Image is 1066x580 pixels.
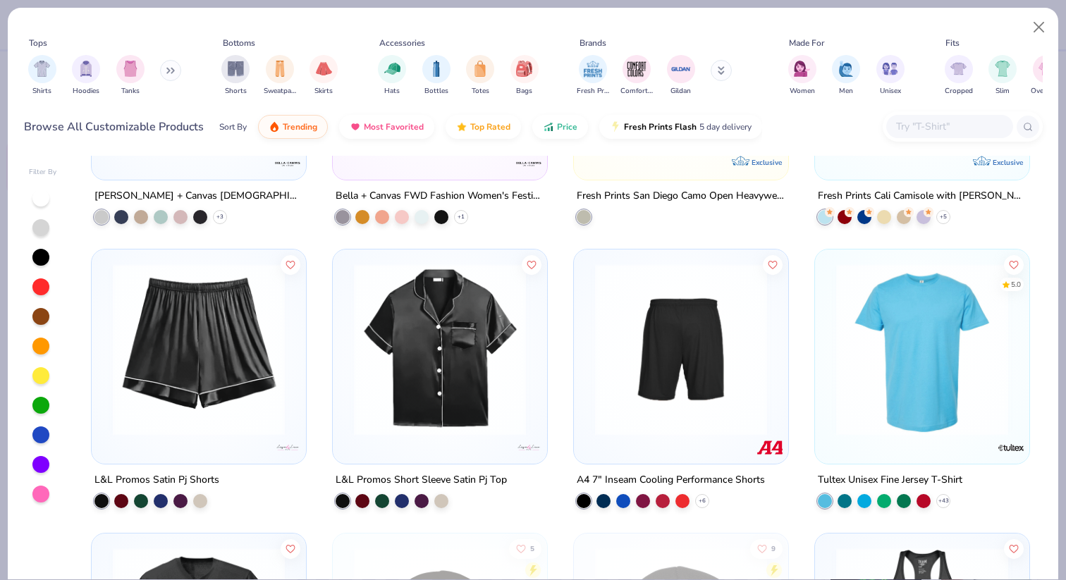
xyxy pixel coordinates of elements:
img: 74e0d9fd-505a-4ef9-8d88-a73144631cc8 [773,264,960,436]
div: Browse All Customizable Products [24,118,204,135]
img: Shorts Image [228,61,244,77]
div: filter for Hats [378,55,406,97]
div: A4 7" Inseam Cooling Performance Shorts [577,471,765,488]
button: filter button [667,55,695,97]
img: 7a1d287d-e73a-4102-b143-09e185093502 [829,264,1015,436]
img: Tultex logo [996,433,1024,461]
div: Fresh Prints San Diego Camo Open Heavyweight Sweatpants [577,187,785,205]
span: Exclusive [992,158,1022,167]
button: filter button [264,55,296,97]
button: filter button [466,55,494,97]
span: Sweatpants [264,86,296,97]
div: L&L Promos Satin Pj Shorts [94,471,219,488]
button: filter button [988,55,1017,97]
div: 5.0 [1011,279,1021,290]
div: L&L Promos Short Sleeve Satin Pj Top [336,471,507,488]
button: Like [750,538,783,558]
button: filter button [378,55,406,97]
button: filter button [510,55,539,97]
span: Fresh Prints Flash [624,121,697,132]
img: Skirts Image [316,61,332,77]
img: Shirts Image [34,61,50,77]
button: Price [532,115,588,139]
button: filter button [72,55,100,97]
img: Totes Image [472,61,488,77]
button: Like [522,254,541,274]
div: [PERSON_NAME] + Canvas [DEMOGRAPHIC_DATA]' Flowy Cropped T-Shirt [94,187,303,205]
button: Most Favorited [339,115,434,139]
span: Oversized [1031,86,1062,97]
button: filter button [116,55,145,97]
button: Like [763,254,783,274]
img: Bella + Canvas logo [274,149,302,178]
img: f46e2401-5d21-434e-8bbe-ac45bc501ce6 [347,264,533,436]
span: Hats [384,86,400,97]
img: Unisex Image [882,61,898,77]
div: Bella + Canvas FWD Fashion Women's Festival Crop Tank [336,187,544,205]
img: Men Image [838,61,854,77]
button: filter button [577,55,609,97]
input: Try "T-Shirt" [895,118,1003,135]
span: + 43 [938,496,948,505]
span: 9 [771,545,776,552]
span: Exclusive [752,158,782,167]
button: filter button [422,55,451,97]
img: Oversized Image [1039,61,1055,77]
button: filter button [310,55,338,97]
img: Comfort Colors Image [626,58,647,80]
button: filter button [832,55,860,97]
span: Men [839,86,853,97]
img: TopRated.gif [456,121,467,132]
img: 2b05c2c0-8cb0-4a1e-a326-5c4bad5e3277 [106,264,292,436]
span: Shorts [225,86,247,97]
span: Gildan [670,86,691,97]
div: Bottoms [223,37,255,49]
img: trending.gif [269,121,280,132]
span: Skirts [314,86,333,97]
img: Cropped Image [950,61,967,77]
span: Hoodies [73,86,99,97]
button: Like [1004,538,1024,558]
div: filter for Comfort Colors [620,55,653,97]
img: Bottles Image [429,61,444,77]
div: Filter By [29,167,57,178]
div: filter for Hoodies [72,55,100,97]
div: Fits [945,37,960,49]
div: filter for Gildan [667,55,695,97]
img: Tanks Image [123,61,138,77]
div: filter for Shirts [28,55,56,97]
img: flash.gif [610,121,621,132]
div: Sort By [219,121,247,133]
button: filter button [221,55,250,97]
span: Price [557,121,577,132]
button: filter button [945,55,973,97]
button: Like [509,538,541,558]
button: Like [1004,254,1024,274]
span: Most Favorited [364,121,424,132]
div: filter for Totes [466,55,494,97]
img: Women Image [794,61,810,77]
span: Totes [472,86,489,97]
div: filter for Bags [510,55,539,97]
div: filter for Fresh Prints [577,55,609,97]
div: filter for Skirts [310,55,338,97]
span: Top Rated [470,121,510,132]
div: Brands [580,37,606,49]
div: filter for Women [788,55,816,97]
span: Cropped [945,86,973,97]
img: L&L Promos logo [274,433,302,461]
div: filter for Unisex [876,55,905,97]
button: Fresh Prints Flash5 day delivery [599,115,762,139]
img: A4 logo [756,433,784,461]
div: filter for Bottles [422,55,451,97]
img: Hats Image [384,61,400,77]
button: Top Rated [446,115,521,139]
div: filter for Slim [988,55,1017,97]
div: Tultex Unisex Fine Jersey T-Shirt [818,471,962,488]
button: Close [1026,14,1053,41]
span: Bags [516,86,532,97]
img: L&L Promos logo [515,433,543,461]
img: Bags Image [516,61,532,77]
span: 5 [530,545,534,552]
img: Bella + Canvas logo [515,149,543,178]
